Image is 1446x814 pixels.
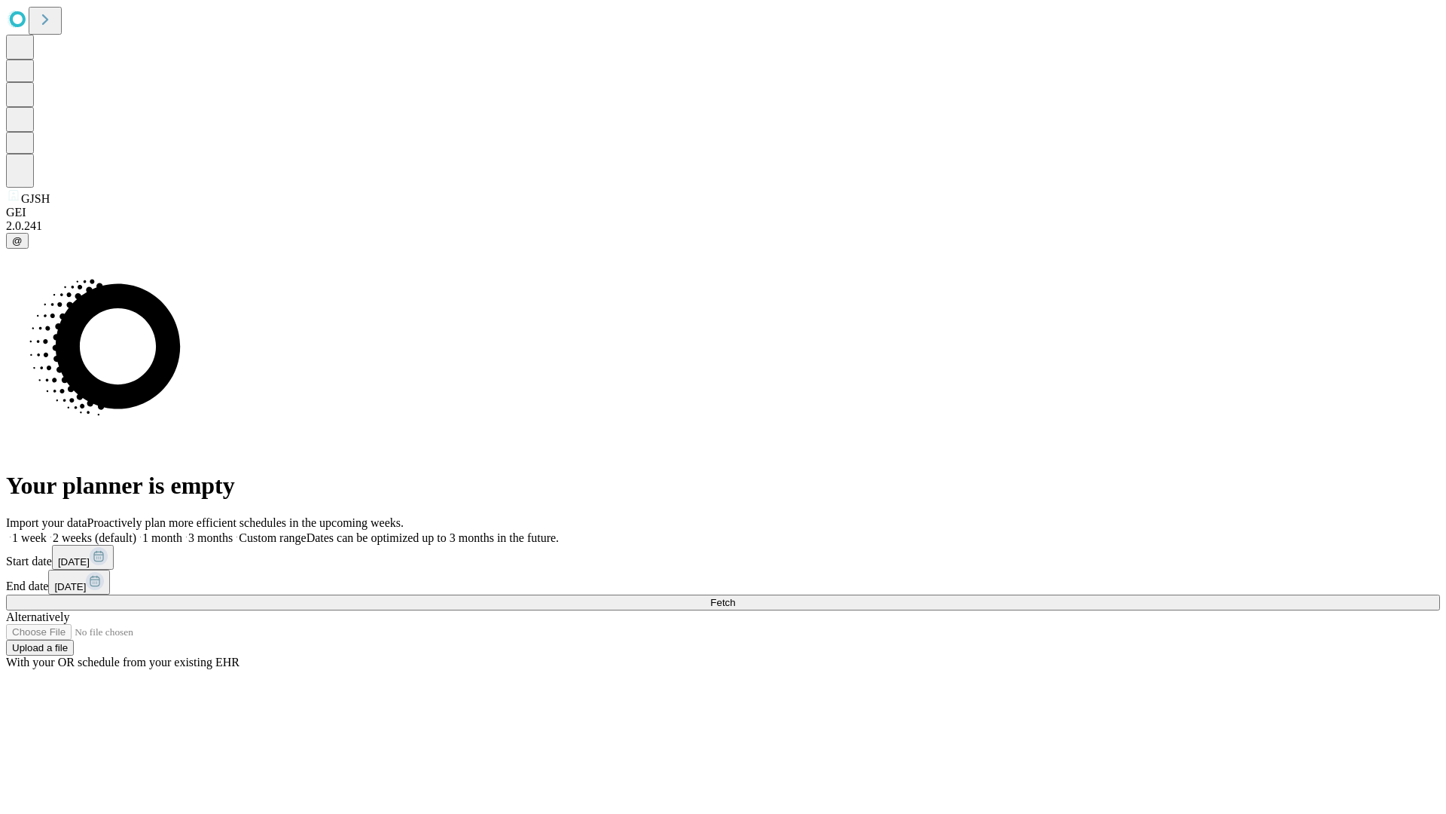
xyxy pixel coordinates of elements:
span: [DATE] [54,581,86,592]
span: 2 weeks (default) [53,531,136,544]
div: Start date [6,545,1440,570]
span: 1 month [142,531,182,544]
span: Alternatively [6,610,69,623]
span: Fetch [710,597,735,608]
span: Dates can be optimized up to 3 months in the future. [307,531,559,544]
span: Custom range [239,531,306,544]
span: @ [12,235,23,246]
div: 2.0.241 [6,219,1440,233]
button: [DATE] [48,570,110,595]
span: [DATE] [58,556,90,568]
button: @ [6,233,29,249]
span: 1 week [12,531,47,544]
div: End date [6,570,1440,595]
span: With your OR schedule from your existing EHR [6,656,239,669]
span: Proactively plan more efficient schedules in the upcoming weeks. [87,516,404,529]
h1: Your planner is empty [6,472,1440,500]
button: [DATE] [52,545,114,570]
button: Upload a file [6,640,74,656]
span: 3 months [188,531,233,544]
div: GEI [6,206,1440,219]
span: Import your data [6,516,87,529]
span: GJSH [21,192,50,205]
button: Fetch [6,595,1440,610]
